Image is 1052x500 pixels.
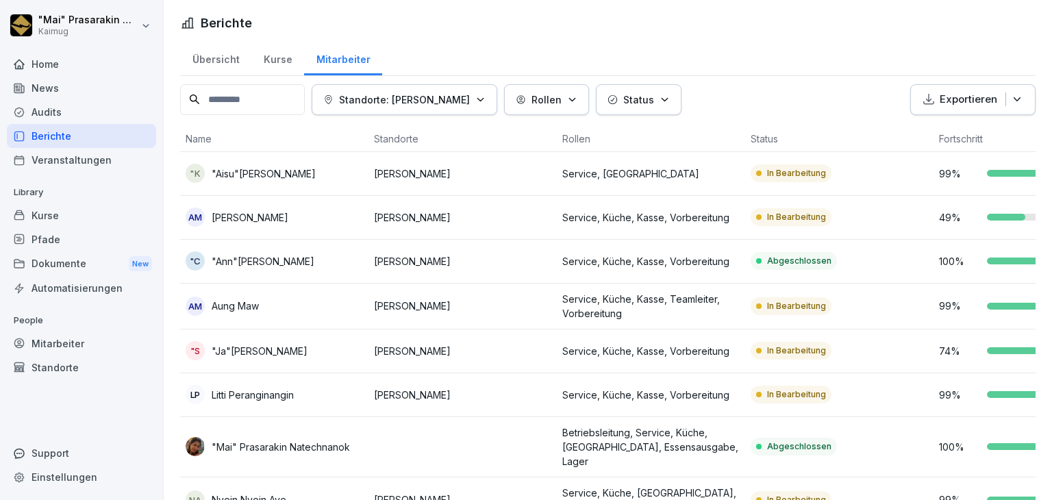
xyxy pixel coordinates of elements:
[7,182,156,203] p: Library
[7,76,156,100] a: News
[212,344,308,358] p: "Ja"[PERSON_NAME]
[939,440,980,454] p: 100 %
[562,254,740,268] p: Service, Küche, Kasse, Vorbereitung
[180,40,251,75] a: Übersicht
[7,251,156,277] div: Dokumente
[939,299,980,313] p: 99 %
[562,210,740,225] p: Service, Küche, Kasse, Vorbereitung
[939,254,980,268] p: 100 %
[186,385,205,404] div: LP
[623,92,654,107] p: Status
[374,299,551,313] p: [PERSON_NAME]
[186,251,205,271] div: "C
[767,211,826,223] p: In Bearbeitung
[212,299,259,313] p: Aung Maw
[180,126,368,152] th: Name
[186,437,205,456] img: f3vrnbq1a0ja678kqe8p3mnu.png
[7,227,156,251] a: Pfade
[767,440,831,453] p: Abgeschlossen
[7,441,156,465] div: Support
[596,84,681,115] button: Status
[767,388,826,401] p: In Bearbeitung
[910,84,1036,115] button: Exportieren
[212,440,350,454] p: "Mai" Prasarakin Natechnanok
[562,292,740,321] p: Service, Küche, Kasse, Teamleiter, Vorbereitung
[374,254,551,268] p: [PERSON_NAME]
[767,345,826,357] p: In Bearbeitung
[7,52,156,76] a: Home
[767,300,826,312] p: In Bearbeitung
[745,126,934,152] th: Status
[562,344,740,358] p: Service, Küche, Kasse, Vorbereitung
[212,166,316,181] p: "Aisu"[PERSON_NAME]
[939,388,980,402] p: 99 %
[212,210,288,225] p: [PERSON_NAME]
[7,332,156,355] a: Mitarbeiter
[562,425,740,468] p: Betriebsleitung, Service, Küche, [GEOGRAPHIC_DATA], Essensausgabe, Lager
[304,40,382,75] a: Mitarbeiter
[374,344,551,358] p: [PERSON_NAME]
[7,465,156,489] a: Einstellungen
[38,27,138,36] p: Kaimug
[939,166,980,181] p: 99 %
[7,203,156,227] a: Kurse
[7,251,156,277] a: DokumenteNew
[374,166,551,181] p: [PERSON_NAME]
[562,166,740,181] p: Service, [GEOGRAPHIC_DATA]
[504,84,589,115] button: Rollen
[7,310,156,332] p: People
[531,92,562,107] p: Rollen
[767,167,826,179] p: In Bearbeitung
[767,255,831,267] p: Abgeschlossen
[7,100,156,124] a: Audits
[251,40,304,75] a: Kurse
[186,164,205,183] div: "K
[374,210,551,225] p: [PERSON_NAME]
[38,14,138,26] p: "Mai" Prasarakin Natechnanok
[368,126,557,152] th: Standorte
[201,14,252,32] h1: Berichte
[557,126,745,152] th: Rollen
[339,92,470,107] p: Standorte: [PERSON_NAME]
[212,254,314,268] p: "Ann"[PERSON_NAME]
[129,256,152,272] div: New
[186,297,205,316] div: AM
[7,355,156,379] a: Standorte
[374,388,551,402] p: [PERSON_NAME]
[186,341,205,360] div: "S
[562,388,740,402] p: Service, Küche, Kasse, Vorbereitung
[7,124,156,148] a: Berichte
[212,388,294,402] p: Litti Peranginangin
[939,344,980,358] p: 74 %
[7,148,156,172] a: Veranstaltungen
[312,84,497,115] button: Standorte: [PERSON_NAME]
[186,208,205,227] div: AM
[939,210,980,225] p: 49 %
[940,92,997,108] p: Exportieren
[7,276,156,300] a: Automatisierungen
